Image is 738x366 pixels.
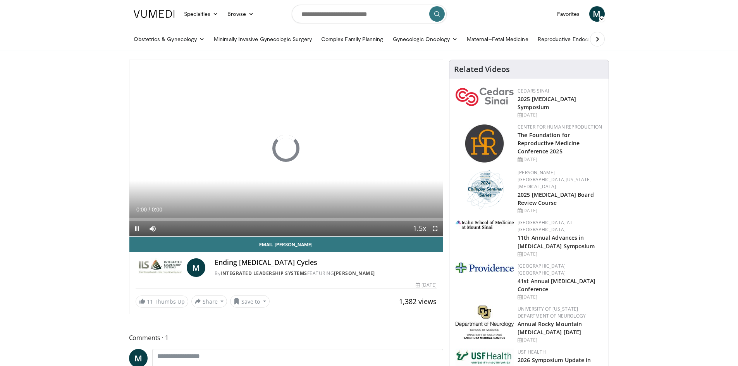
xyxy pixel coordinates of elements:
a: M [589,6,605,22]
button: Fullscreen [427,221,443,236]
div: Progress Bar [129,218,443,221]
div: [DATE] [518,156,602,163]
button: Mute [145,221,160,236]
div: By FEATURING [215,270,437,277]
a: [PERSON_NAME] [334,270,375,277]
img: Integrated Leadership Systems [136,258,184,277]
a: Favorites [552,6,585,22]
span: 0:00 [136,206,147,213]
div: [DATE] [518,294,602,301]
a: [GEOGRAPHIC_DATA] [GEOGRAPHIC_DATA] [518,263,566,276]
img: 7e905080-f4a2-4088-8787-33ce2bef9ada.png.150x105_q85_autocrop_double_scale_upscale_version-0.2.png [456,88,514,106]
a: Browse [223,6,258,22]
a: University of [US_STATE] Department of Neurology [518,306,586,319]
div: [DATE] [518,251,602,258]
div: [DATE] [518,112,602,119]
a: [GEOGRAPHIC_DATA] at [GEOGRAPHIC_DATA] [518,219,573,233]
button: Playback Rate [412,221,427,236]
input: Search topics, interventions [292,5,447,23]
h4: Related Videos [454,65,510,74]
img: e56d7f87-1f02-478c-a66d-da6d5fbe2e7d.jpg.150x105_q85_autocrop_double_scale_upscale_version-0.2.jpg [456,306,514,339]
a: Minimally Invasive Gynecologic Surgery [209,31,317,47]
div: [DATE] [518,207,602,214]
a: 11 Thumbs Up [136,296,188,308]
a: Maternal–Fetal Medicine [462,31,533,47]
span: 11 [147,298,153,305]
button: Share [191,295,227,308]
a: Gynecologic Oncology [388,31,462,47]
img: 9aead070-c8c9-47a8-a231-d8565ac8732e.png.150x105_q85_autocrop_double_scale_upscale_version-0.2.jpg [456,263,514,273]
img: 76bc84c6-69a7-4c34-b56c-bd0b7f71564d.png.150x105_q85_autocrop_double_scale_upscale_version-0.2.png [464,169,506,210]
button: Pause [129,221,145,236]
a: Obstetrics & Gynecology [129,31,210,47]
video-js: Video Player [129,60,443,237]
img: 6ba8804a-8538-4002-95e7-a8f8012d4a11.png.150x105_q85_autocrop_double_scale_upscale_version-0.2.jpg [456,349,514,366]
span: Comments 1 [129,333,444,343]
a: Center for Human Reproduction [518,124,602,130]
a: Email [PERSON_NAME] [129,237,443,252]
img: c058e059-5986-4522-8e32-16b7599f4943.png.150x105_q85_autocrop_double_scale_upscale_version-0.2.png [464,124,505,164]
a: Integrated Leadership Systems [220,270,307,277]
a: Specialties [179,6,223,22]
a: USF Health [518,349,546,355]
span: 1,382 views [399,297,437,306]
img: VuMedi Logo [134,10,175,18]
span: 0:00 [152,206,162,213]
a: [PERSON_NAME][GEOGRAPHIC_DATA][US_STATE][MEDICAL_DATA] [518,169,592,190]
a: 11th Annual Advances in [MEDICAL_DATA] Symposium [518,234,595,249]
a: 2025 [MEDICAL_DATA] Board Review Course [518,191,594,206]
a: Complex Family Planning [317,31,388,47]
div: [DATE] [416,282,437,289]
a: 41st Annual [MEDICAL_DATA] Conference [518,277,595,293]
a: Reproductive Endocrinology & [MEDICAL_DATA] [533,31,663,47]
a: Cedars Sinai [518,88,549,94]
a: 2025 [MEDICAL_DATA] Symposium [518,95,576,111]
button: Save to [230,295,270,308]
div: [DATE] [518,337,602,344]
h4: Ending [MEDICAL_DATA] Cycles [215,258,437,267]
img: 3aa743c9-7c3f-4fab-9978-1464b9dbe89c.png.150x105_q85_autocrop_double_scale_upscale_version-0.2.jpg [456,220,514,229]
a: Annual Rocky Mountain [MEDICAL_DATA] [DATE] [518,320,582,336]
a: The Foundation for Reproductive Medicine Conference 2025 [518,131,580,155]
span: / [149,206,150,213]
a: M [187,258,205,277]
